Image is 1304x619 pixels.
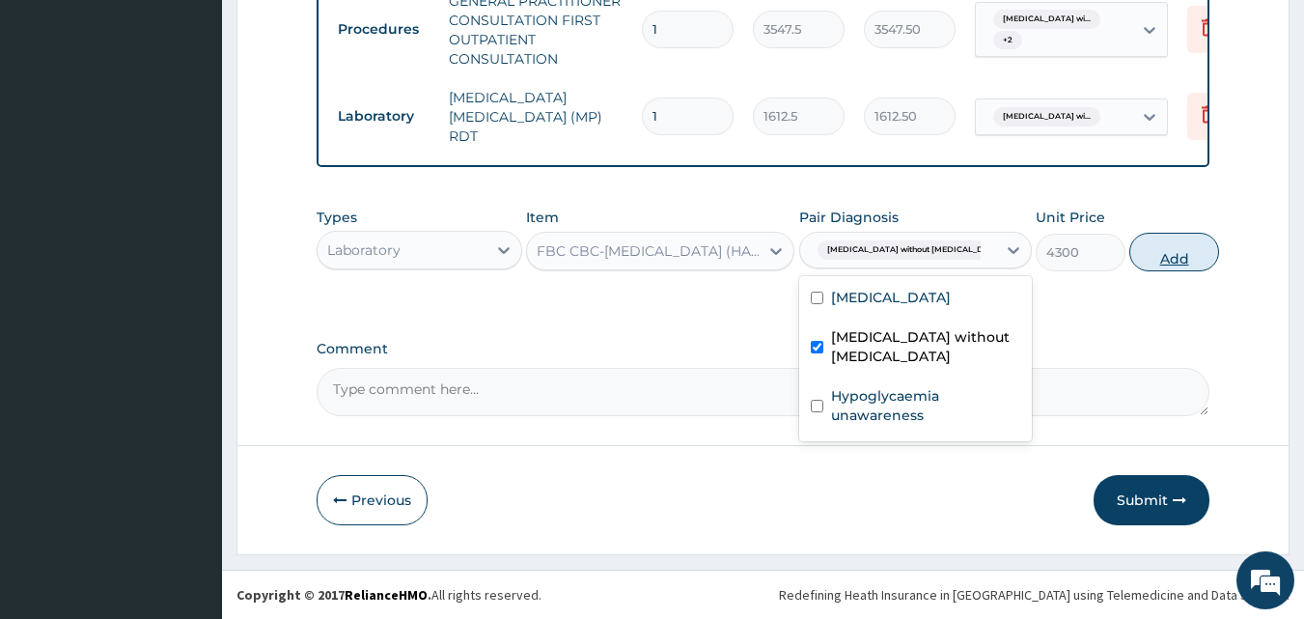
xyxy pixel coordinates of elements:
[317,341,1210,357] label: Comment
[36,97,78,145] img: d_794563401_company_1708531726252_794563401
[10,413,368,481] textarea: Type your message and hit 'Enter'
[1129,233,1219,271] button: Add
[799,208,899,227] label: Pair Diagnosis
[317,10,363,56] div: Minimize live chat window
[100,108,324,133] div: Chat with us now
[993,31,1022,50] span: + 2
[328,98,439,134] td: Laboratory
[1094,475,1209,525] button: Submit
[328,12,439,47] td: Procedures
[831,288,951,307] label: [MEDICAL_DATA]
[327,240,401,260] div: Laboratory
[439,78,632,155] td: [MEDICAL_DATA] [MEDICAL_DATA] (MP) RDT
[222,570,1304,619] footer: All rights reserved.
[1036,208,1105,227] label: Unit Price
[779,585,1290,605] div: Redefining Heath Insurance in [GEOGRAPHIC_DATA] using Telemedicine and Data Science!
[317,475,428,525] button: Previous
[993,107,1100,127] span: [MEDICAL_DATA] wi...
[317,210,357,226] label: Types
[831,386,1020,425] label: Hypoglycaemia unawareness
[831,327,1020,366] label: [MEDICAL_DATA] without [MEDICAL_DATA]
[537,241,761,261] div: FBC CBC-[MEDICAL_DATA] (HAEMOGRAM) - [BLOOD]
[526,208,559,227] label: Item
[993,10,1100,29] span: [MEDICAL_DATA] wi...
[236,586,431,604] strong: Copyright © 2017 .
[112,186,266,381] span: We're online!
[345,586,428,604] a: RelianceHMO
[818,240,1013,260] span: [MEDICAL_DATA] without [MEDICAL_DATA]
